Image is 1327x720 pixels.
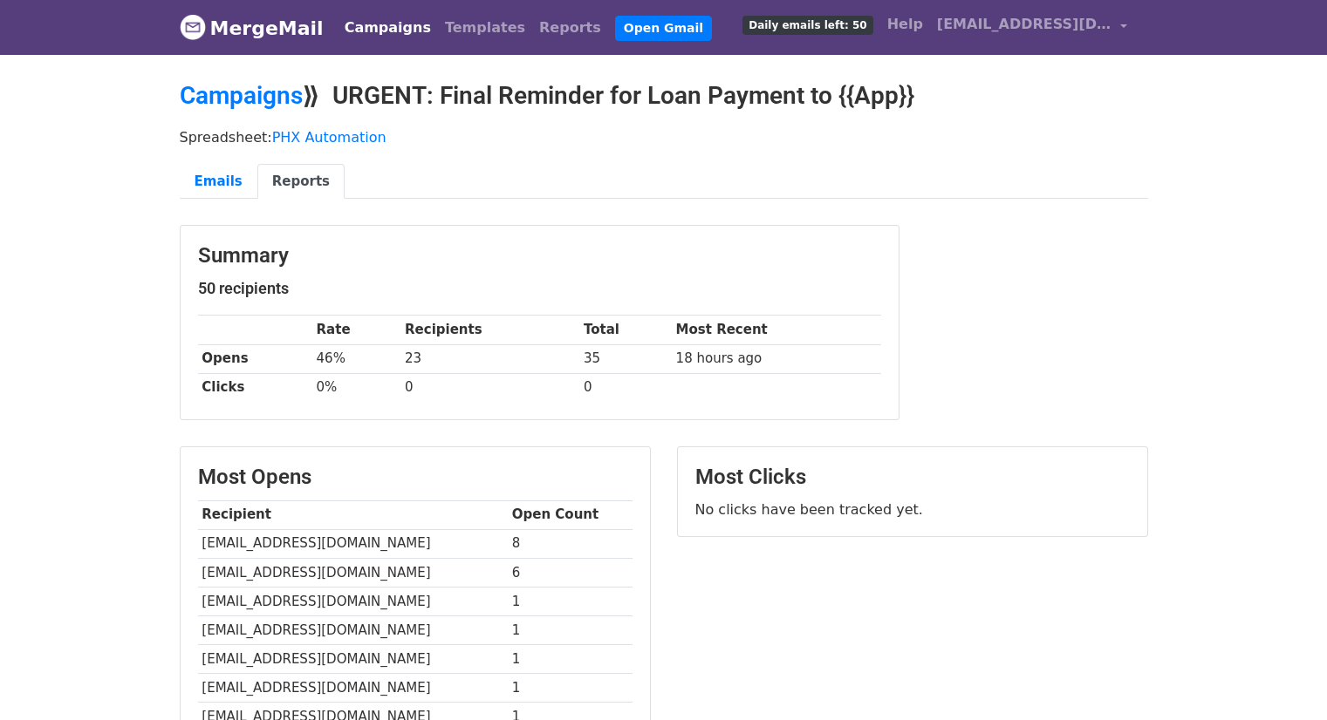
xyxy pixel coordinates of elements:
th: Most Recent [672,316,881,344]
p: Spreadsheet: [180,128,1148,146]
span: Daily emails left: 50 [742,16,872,35]
a: Emails [180,164,257,200]
th: Total [579,316,672,344]
h3: Summary [198,243,881,268]
td: [EMAIL_ADDRESS][DOMAIN_NAME] [198,558,508,587]
td: [EMAIL_ADDRESS][DOMAIN_NAME] [198,587,508,615]
td: 1 [508,615,633,644]
td: 0 [579,373,672,402]
h5: 50 recipients [198,279,881,298]
td: [EMAIL_ADDRESS][DOMAIN_NAME] [198,674,508,703]
th: Opens [198,344,312,373]
a: Campaigns [338,10,438,45]
span: [EMAIL_ADDRESS][DOMAIN_NAME] [937,14,1112,35]
a: Reports [257,164,345,200]
td: 23 [400,344,579,373]
td: [EMAIL_ADDRESS][DOMAIN_NAME] [198,615,508,644]
td: 46% [312,344,401,373]
a: PHX Automation [272,129,386,146]
h3: Most Opens [198,465,633,490]
a: Help [880,7,930,42]
td: 0% [312,373,401,402]
a: Daily emails left: 50 [735,7,879,42]
td: 18 hours ago [672,344,881,373]
a: Templates [438,10,532,45]
td: 0 [400,373,579,402]
td: [EMAIL_ADDRESS][DOMAIN_NAME] [198,645,508,674]
h2: ⟫ URGENT: Final Reminder for Loan Payment to {{App}} [180,81,1148,111]
td: 35 [579,344,672,373]
td: 1 [508,645,633,674]
a: Reports [532,10,608,45]
td: 8 [508,529,633,558]
a: Open Gmail [615,16,712,41]
td: 1 [508,587,633,615]
td: 6 [508,558,633,587]
th: Open Count [508,500,633,529]
p: No clicks have been tracked yet. [695,500,1130,519]
th: Rate [312,316,401,344]
img: MergeMail logo [180,14,206,40]
h3: Most Clicks [695,465,1130,490]
td: 1 [508,674,633,703]
td: [EMAIL_ADDRESS][DOMAIN_NAME] [198,529,508,558]
a: MergeMail [180,10,324,46]
th: Recipient [198,500,508,529]
a: Campaigns [180,81,303,110]
th: Recipients [400,316,579,344]
a: [EMAIL_ADDRESS][DOMAIN_NAME] [930,7,1134,48]
th: Clicks [198,373,312,402]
